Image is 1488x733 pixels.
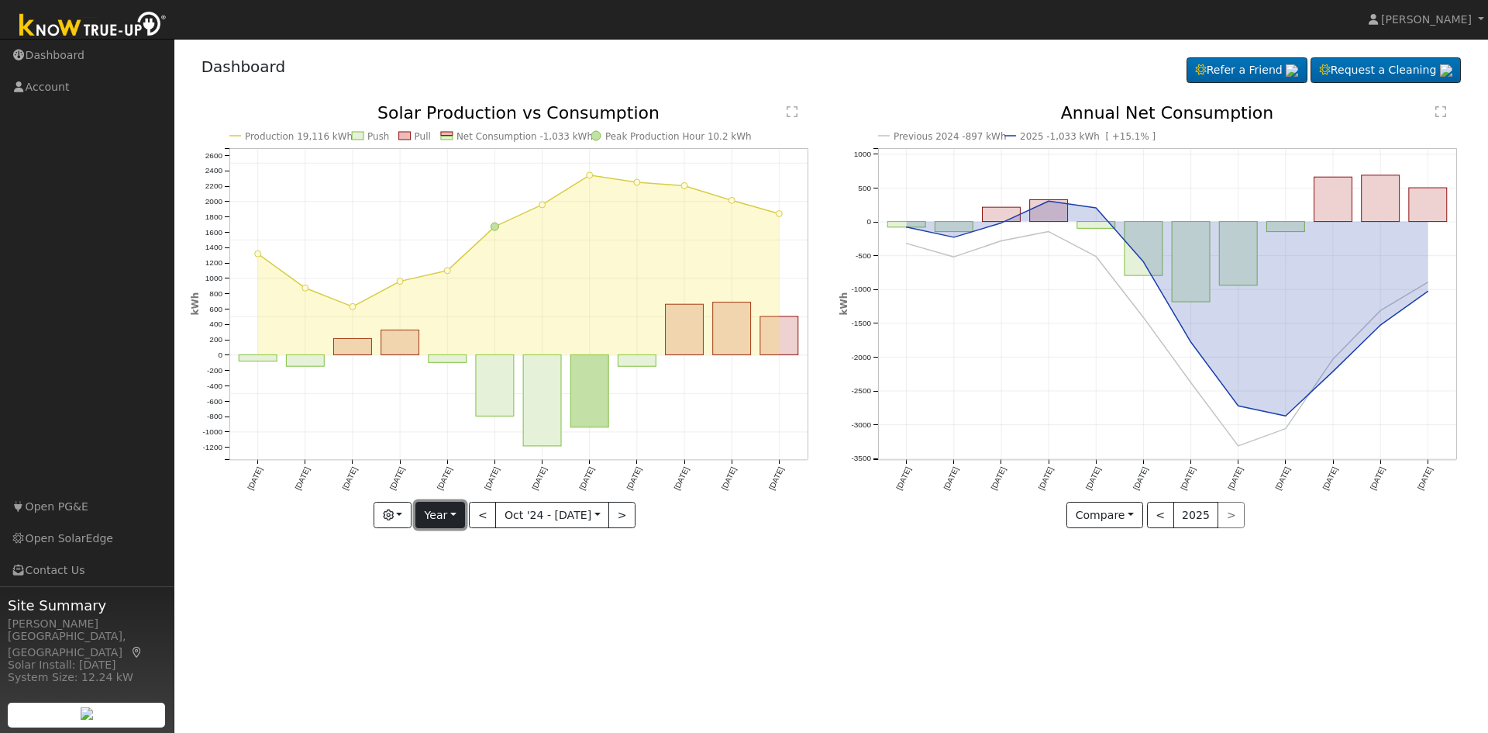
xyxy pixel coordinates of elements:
text: [DATE] [530,465,548,491]
circle: onclick="" [951,234,957,240]
rect: onclick="" [983,207,1021,221]
circle: onclick="" [1045,229,1052,235]
text: -1200 [202,443,222,451]
circle: onclick="" [1188,339,1194,345]
circle: onclick="" [776,211,782,217]
text: [DATE] [894,465,912,491]
rect: onclick="" [570,355,608,427]
a: Request a Cleaning [1311,57,1461,84]
rect: onclick="" [1125,222,1162,276]
span: [PERSON_NAME] [1381,13,1472,26]
button: Year [415,502,465,528]
circle: onclick="" [350,304,356,310]
text: [DATE] [293,465,311,491]
text: [DATE] [720,465,738,491]
button: Oct '24 - [DATE] [495,502,609,528]
text: 1000 [205,274,222,282]
circle: onclick="" [1093,254,1099,260]
text: Net Consumption -1,033 kWh [456,131,593,142]
div: [PERSON_NAME] [8,616,166,632]
rect: onclick="" [381,330,418,355]
a: Map [130,646,144,659]
text: 1200 [205,259,222,268]
rect: onclick="" [713,303,751,355]
text: [DATE] [1369,465,1386,491]
text: -800 [207,413,222,421]
circle: onclick="" [1330,368,1336,375]
div: Solar Install: [DATE] [8,657,166,673]
div: [GEOGRAPHIC_DATA], [GEOGRAPHIC_DATA] [8,628,166,661]
text: -1500 [851,319,871,327]
text: [DATE] [1037,465,1055,491]
text: [DATE] [1084,465,1102,491]
button: > [608,502,635,528]
text: -200 [207,366,222,375]
circle: onclick="" [728,198,735,204]
a: Refer a Friend [1187,57,1307,84]
rect: onclick="" [333,339,371,355]
circle: onclick="" [1378,322,1384,328]
circle: onclick="" [1378,308,1384,314]
text: [DATE] [340,465,358,491]
rect: onclick="" [1077,222,1115,229]
text: -2000 [851,353,871,361]
rect: onclick="" [1030,200,1068,222]
img: retrieve [81,707,93,720]
circle: onclick="" [254,251,260,257]
circle: onclick="" [397,278,403,285]
text: [DATE] [246,465,263,491]
text: [DATE] [387,465,405,491]
text: Solar Production vs Consumption [377,103,660,123]
span: Site Summary [8,595,166,616]
rect: onclick="" [239,355,277,361]
circle: onclick="" [998,238,1004,244]
rect: onclick="" [1409,188,1447,222]
rect: onclick="" [760,316,798,354]
text: -2500 [851,387,871,396]
text: 400 [209,320,222,329]
circle: onclick="" [539,202,545,208]
text: Push [367,131,389,142]
rect: onclick="" [1314,177,1352,221]
circle: onclick="" [587,172,593,178]
text: 800 [209,289,222,298]
text: [DATE] [1180,465,1197,491]
circle: onclick="" [1283,426,1289,432]
text: 2600 [205,151,222,160]
text: kWh [839,292,849,316]
rect: onclick="" [523,355,561,447]
circle: onclick="" [904,240,910,247]
text:  [1435,105,1446,118]
text:  [787,105,797,118]
text: 2400 [205,167,222,175]
text: 1000 [854,150,872,158]
button: Compare [1066,502,1143,528]
text: [DATE] [1131,465,1149,491]
text: Annual Net Consumption [1061,103,1274,123]
circle: onclick="" [681,183,687,189]
circle: onclick="" [1235,403,1242,410]
button: < [469,502,496,528]
circle: onclick="" [998,220,1004,226]
text: [DATE] [942,465,960,491]
text: -500 [856,251,871,260]
text: [DATE] [625,465,642,491]
text: 0 [218,351,222,359]
text: [DATE] [1274,465,1292,491]
circle: onclick="" [1188,380,1194,386]
rect: onclick="" [1172,222,1210,303]
text: [DATE] [1227,465,1245,491]
text: [DATE] [990,465,1007,491]
circle: onclick="" [444,268,450,274]
text: [DATE] [1321,465,1339,491]
rect: onclick="" [429,355,467,363]
rect: onclick="" [618,355,656,367]
circle: onclick="" [491,223,498,230]
text: 1600 [205,228,222,237]
text: -600 [207,397,222,406]
circle: onclick="" [1141,314,1147,320]
rect: onclick="" [1220,222,1258,285]
img: retrieve [1440,64,1452,77]
img: retrieve [1286,64,1298,77]
text: Production 19,116 kWh [245,131,353,142]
